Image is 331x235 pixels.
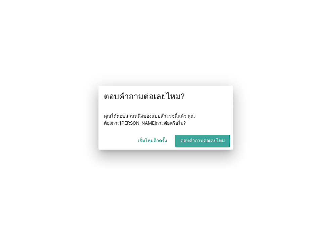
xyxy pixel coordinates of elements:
button: ตอบคำถามต่อเลยไหม [175,135,230,147]
div: ตอบคำถามต่อเลยไหม? [98,86,233,107]
div: คุณได้ตอบส่วนหนึ่งของแบบสำรวจนี้แล้ว คุณต้องการ[PERSON_NAME]การต่อหรือไม่? [98,107,233,132]
button: เริ่มใหม่อีกครั้ง [132,135,172,147]
div: เริ่มใหม่อีกครั้ง [138,137,167,144]
div: ตอบคำถามต่อเลยไหม [180,137,225,144]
